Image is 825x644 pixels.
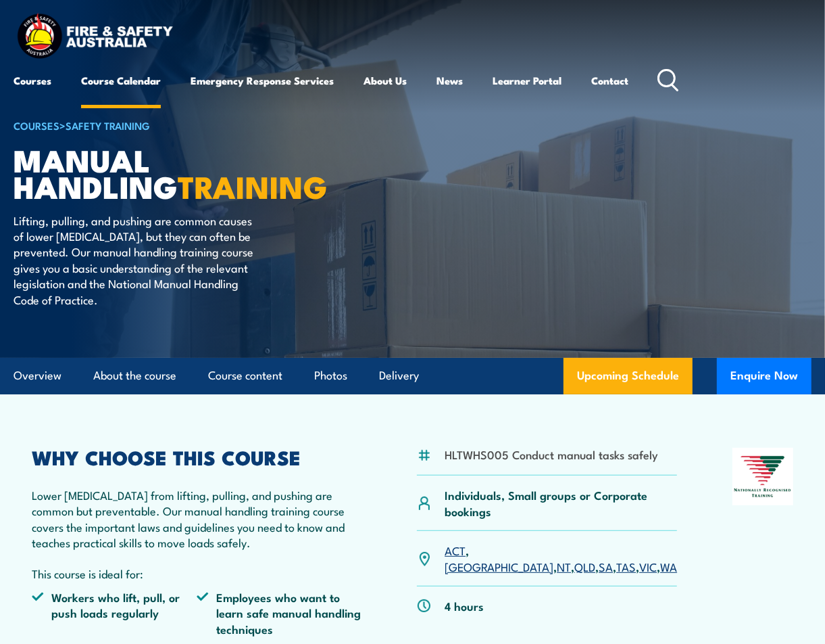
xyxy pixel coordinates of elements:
a: SA [599,558,613,574]
strong: TRAINING [178,162,328,209]
button: Enquire Now [717,358,811,394]
li: Workers who lift, pull, or push loads regularly [32,589,197,637]
p: Lifting, pulling, and pushing are common causes of lower [MEDICAL_DATA], but they can often be pr... [14,212,260,307]
p: Individuals, Small groups or Corporate bookings [445,487,677,519]
a: TAS [616,558,636,574]
a: ACT [445,542,466,558]
a: Photos [314,358,347,394]
a: Overview [14,358,61,394]
a: VIC [639,558,657,574]
a: Safety Training [66,118,150,133]
h2: WHY CHOOSE THIS COURSE [32,448,362,465]
p: This course is ideal for: [32,566,362,581]
img: Nationally Recognised Training logo. [732,448,793,505]
a: Delivery [379,358,419,394]
a: WA [660,558,677,574]
h1: Manual Handling [14,146,347,199]
a: Course Calendar [81,64,161,97]
a: NT [557,558,571,574]
li: HLTWHS005 Conduct manual tasks safely [445,446,658,462]
a: COURSES [14,118,59,133]
a: News [436,64,463,97]
h6: > [14,117,347,133]
a: Upcoming Schedule [564,358,693,394]
li: Employees who want to learn safe manual handling techniques [197,589,361,637]
a: Courses [14,64,51,97]
a: About Us [364,64,407,97]
a: Learner Portal [493,64,561,97]
a: Course content [208,358,282,394]
a: Contact [591,64,628,97]
p: Lower [MEDICAL_DATA] from lifting, pulling, and pushing are common but preventable. Our manual ha... [32,487,362,551]
a: QLD [574,558,595,574]
p: 4 hours [445,598,484,614]
a: Emergency Response Services [191,64,334,97]
p: , , , , , , , [445,543,677,574]
a: [GEOGRAPHIC_DATA] [445,558,553,574]
a: About the course [93,358,176,394]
